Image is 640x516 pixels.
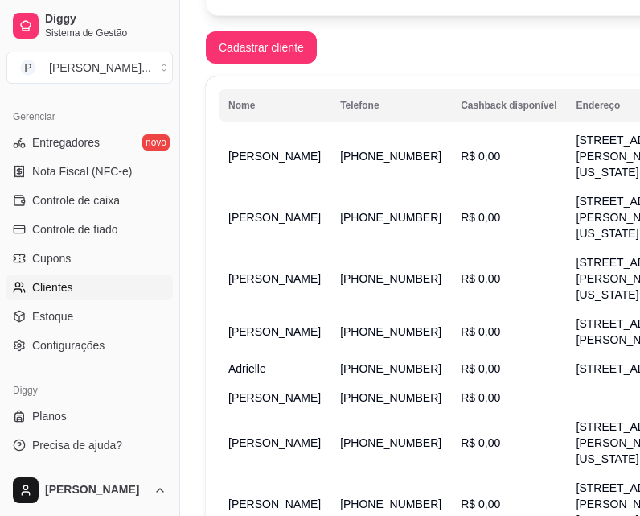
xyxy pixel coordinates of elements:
div: [PERSON_NAME] ... [49,60,151,76]
span: [PERSON_NAME] [228,497,321,510]
span: R$ 0,00 [461,436,500,449]
span: R$ 0,00 [461,272,500,285]
span: [PERSON_NAME] [228,325,321,338]
span: [PERSON_NAME] [228,211,321,224]
span: R$ 0,00 [461,497,500,510]
span: R$ 0,00 [461,211,500,224]
a: Controle de caixa [6,188,173,213]
span: [PHONE_NUMBER] [340,211,441,224]
span: R$ 0,00 [461,325,500,338]
span: Controle de caixa [32,192,120,208]
a: Entregadoresnovo [6,130,173,155]
span: [PHONE_NUMBER] [340,497,441,510]
span: Planos [32,408,67,424]
th: Cashback disponível [451,89,566,122]
span: R$ 0,00 [461,362,500,375]
span: P [20,60,36,76]
span: [PERSON_NAME] [228,150,321,163]
a: Controle de fiado [6,217,173,242]
span: Adrielle [228,362,266,375]
button: Cadastrar cliente [206,31,317,64]
span: [PERSON_NAME] [228,272,321,285]
span: Diggy [45,12,166,27]
span: Controle de fiado [32,221,118,237]
span: [PHONE_NUMBER] [340,325,441,338]
span: [PERSON_NAME] [228,436,321,449]
button: Select a team [6,52,173,84]
a: Configurações [6,332,173,358]
span: [PHONE_NUMBER] [340,150,441,163]
span: Sistema de Gestão [45,27,166,39]
a: Planos [6,403,173,429]
th: Nome [219,89,330,122]
span: [PHONE_NUMBER] [340,391,441,404]
span: [PHONE_NUMBER] [340,272,441,285]
a: DiggySistema de Gestão [6,6,173,45]
a: Clientes [6,275,173,300]
span: Entregadores [32,134,100,151]
span: R$ 0,00 [461,391,500,404]
a: Estoque [6,303,173,329]
span: [PHONE_NUMBER] [340,362,441,375]
span: Precisa de ajuda? [32,437,122,453]
th: Telefone [330,89,451,122]
span: Estoque [32,308,73,324]
a: Precisa de ajuda? [6,432,173,458]
span: [PERSON_NAME] [228,391,321,404]
span: Nota Fiscal (NFC-e) [32,163,132,180]
button: [PERSON_NAME] [6,471,173,510]
span: Configurações [32,337,105,353]
span: [PHONE_NUMBER] [340,436,441,449]
a: Cupons [6,246,173,271]
span: [PERSON_NAME] [45,483,147,497]
span: R$ 0,00 [461,150,500,163]
div: Gerenciar [6,104,173,130]
span: Cupons [32,250,71,266]
a: Nota Fiscal (NFC-e) [6,159,173,184]
span: Clientes [32,279,73,295]
div: Diggy [6,378,173,403]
